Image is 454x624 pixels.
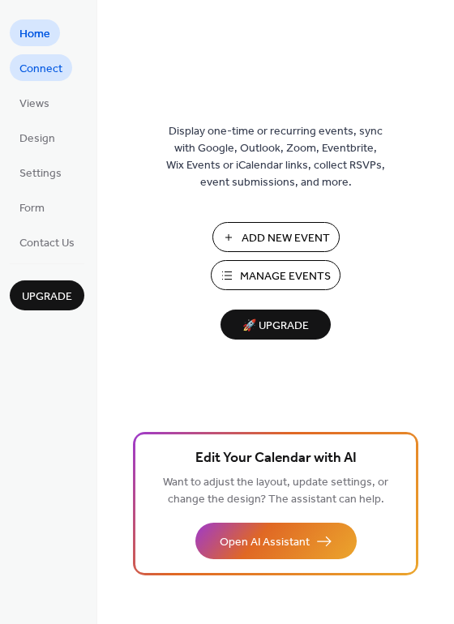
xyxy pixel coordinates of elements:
a: Contact Us [10,229,84,255]
span: Connect [19,61,62,78]
a: Design [10,124,65,151]
span: Home [19,26,50,43]
button: Manage Events [211,260,340,290]
span: Views [19,96,49,113]
span: Display one-time or recurring events, sync with Google, Outlook, Zoom, Eventbrite, Wix Events or ... [166,123,385,191]
button: 🚀 Upgrade [221,310,331,340]
span: Edit Your Calendar with AI [195,447,357,470]
span: Open AI Assistant [220,534,310,551]
a: Settings [10,159,71,186]
button: Open AI Assistant [195,523,357,559]
span: Form [19,200,45,217]
button: Upgrade [10,280,84,310]
span: Manage Events [240,268,331,285]
span: Want to adjust the layout, update settings, or change the design? The assistant can help. [163,472,388,511]
span: 🚀 Upgrade [230,315,321,337]
span: Contact Us [19,235,75,252]
span: Upgrade [22,288,72,306]
a: Form [10,194,54,220]
span: Design [19,130,55,147]
button: Add New Event [212,222,340,252]
span: Settings [19,165,62,182]
a: Views [10,89,59,116]
a: Connect [10,54,72,81]
span: Add New Event [242,230,330,247]
a: Home [10,19,60,46]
